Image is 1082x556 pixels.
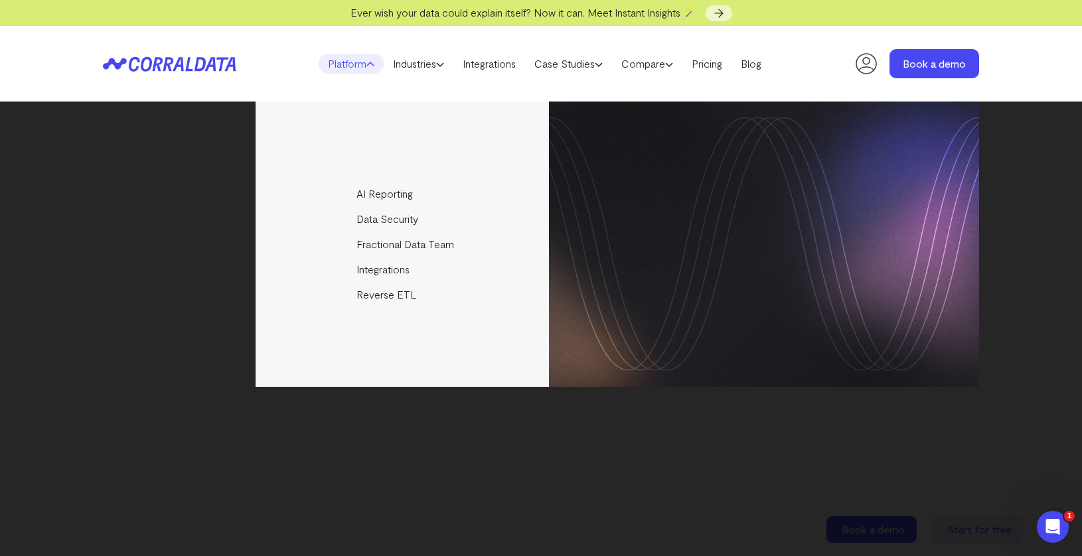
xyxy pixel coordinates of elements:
[350,6,696,19] span: Ever wish your data could explain itself? Now it can. Meet Instant Insights 🪄
[1037,511,1069,543] iframe: Intercom live chat
[732,54,771,74] a: Blog
[319,54,384,74] a: Platform
[256,232,551,257] a: Fractional Data Team
[384,54,453,74] a: Industries
[256,181,551,206] a: AI Reporting
[889,49,979,78] a: Book a demo
[525,54,612,74] a: Case Studies
[612,54,682,74] a: Compare
[256,206,551,232] a: Data Security
[682,54,732,74] a: Pricing
[453,54,525,74] a: Integrations
[256,282,551,307] a: Reverse ETL
[1064,511,1075,521] span: 1
[256,257,551,282] a: Integrations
